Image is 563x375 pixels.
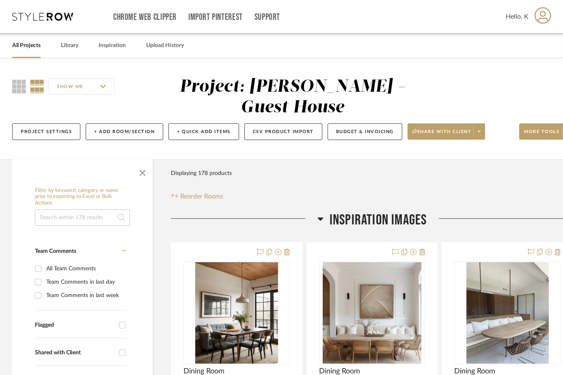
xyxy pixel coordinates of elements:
a: All Projects [12,40,41,51]
img: Dining Room [195,262,278,364]
div: Project: [PERSON_NAME] - Guest House [180,78,406,116]
a: Inspiration [99,40,126,51]
img: Dining Room [466,262,549,364]
h6: Filter by keyword, category or name prior to exporting to Excel or Bulk Actions [35,187,130,207]
div: Flagged [35,322,115,329]
button: Share with client [408,123,485,140]
div: Team Comments in last day [46,276,124,289]
a: Import Pinterest [188,14,243,21]
img: Dining Room [323,262,421,364]
span: Team Comments [35,248,76,254]
span: Inspiration Images [330,211,427,229]
div: Shared with Client [35,349,115,356]
a: Support [255,14,280,21]
span: Reorder Rooms [180,192,223,201]
button: + Quick Add Items [168,123,239,140]
div: All Team Comments [46,262,124,275]
button: Budget & Invoicing [328,123,402,140]
span: More tools [524,129,559,141]
span: Hello, K [506,12,528,22]
div: Displaying 178 products [171,165,232,181]
input: Search within 178 results [35,209,130,226]
button: Reorder Rooms [171,192,223,201]
a: Upload History [146,40,184,51]
button: + Add Room/Section [86,123,163,140]
button: Project Settings [12,123,80,140]
div: Team Comments in last week [46,289,124,302]
a: Library [61,40,78,51]
a: Chrome Web Clipper [113,14,177,21]
button: CSV Product Import [244,123,322,140]
span: Share with client [412,129,472,141]
button: Close [134,163,151,179]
